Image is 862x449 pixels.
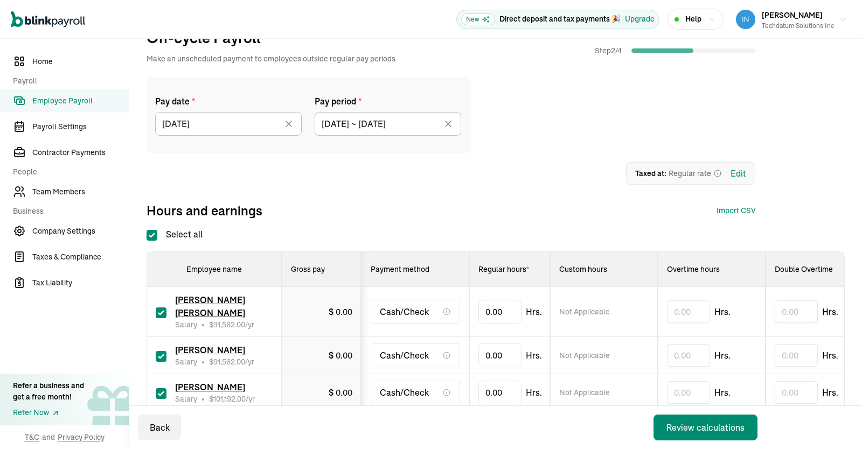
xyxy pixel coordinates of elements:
div: Techdatum Solutions Inc [762,21,834,31]
input: mm/dd/yyyy to mm/dd/yyyy [315,112,461,136]
span: Home [32,56,129,67]
a: Refer Now [13,407,84,418]
label: Select all [147,228,203,241]
span: Hrs. [526,305,542,318]
span: Hrs. [714,305,731,318]
span: Business [13,206,122,217]
span: Salary [175,394,197,404]
span: Taxes & Compliance [32,251,129,263]
span: [PERSON_NAME] [762,10,823,20]
input: 0.00 [667,381,710,404]
span: Step 2 / 4 [595,45,627,56]
span: Salary [175,356,197,367]
span: rate [669,168,711,179]
span: Hrs. [822,305,838,318]
span: Hrs. [822,386,838,399]
span: Make an unscheduled payment to employees outside regular pay periods [147,53,395,64]
span: $ [209,320,245,329]
span: Overtime hours [667,264,720,274]
span: Hrs. [822,349,838,362]
input: 0.00 [775,300,818,323]
span: People [13,166,122,178]
span: 91,562.00 [213,320,245,329]
input: 0.00 [775,344,818,367]
span: [PERSON_NAME] [175,345,245,355]
button: Back [138,415,181,440]
span: 0.00 [336,350,352,361]
input: mm/dd/yyyy [155,112,302,136]
span: Team Members [32,186,129,198]
span: Employee name [186,264,242,274]
span: • [201,319,205,330]
span: T&C [25,432,39,443]
div: $ [329,305,352,318]
input: TextInput [478,381,522,404]
span: Not Applicable [559,387,610,398]
span: Regular hours [478,264,529,274]
input: 0.00 [667,344,710,367]
button: Upgrade [625,13,655,25]
input: TextInput [478,343,522,367]
input: TextInput [478,300,522,324]
span: Hrs. [714,349,731,362]
nav: Global [11,4,85,35]
span: Contractor Payments [32,147,129,158]
span: /yr [209,356,254,367]
p: Direct deposit and tax payments 🎉 [499,13,621,25]
span: Payment method [371,264,429,274]
span: Payroll [13,75,122,87]
span: Taxed at: [635,168,666,179]
button: Edit [731,167,746,180]
span: Hrs. [526,386,542,399]
span: /yr [209,319,254,330]
div: Gross pay [291,264,352,275]
label: Pay date [155,95,302,108]
span: [PERSON_NAME] [PERSON_NAME] [175,294,245,318]
span: /yr [209,394,255,404]
span: New [461,13,495,25]
div: Double Overtime [775,264,853,275]
input: Select all [147,230,157,241]
div: Custom hours [559,264,649,275]
span: $ [209,357,245,367]
button: [PERSON_NAME]Techdatum Solutions Inc [732,6,851,33]
span: Payroll Settings [32,121,129,132]
span: • [201,394,205,404]
span: Privacy Policy [58,432,105,443]
span: regular [669,169,696,178]
span: Not Applicable [559,306,610,317]
span: 0.00 [336,387,352,398]
span: 101,192.00 [213,394,246,404]
span: 0.00 [336,306,352,317]
label: Pay period [315,95,461,108]
button: Import CSV [717,205,755,216]
span: Cash/Check [380,386,429,399]
input: 0.00 [667,300,710,323]
iframe: Chat Widget [808,397,862,449]
span: • [201,356,205,367]
span: Not Applicable [559,350,610,361]
span: Company Settings [32,226,129,237]
div: Refer a business and get a free month! [13,380,84,403]
span: Cash/Check [380,305,429,318]
span: Hrs. [714,386,731,399]
button: Help [668,9,724,30]
div: $ [329,349,352,362]
div: Review calculations [666,421,745,434]
span: Salary [175,319,197,330]
div: $ [329,386,352,399]
span: Employee Payroll [32,95,129,107]
span: Cash/Check [380,349,429,362]
button: Review calculations [654,415,757,440]
span: Tax Liability [32,277,129,289]
span: [PERSON_NAME] [175,382,245,392]
span: 91,562.00 [213,357,245,367]
span: Help [685,13,701,25]
span: $ [209,394,246,404]
input: 0.00 [775,381,818,404]
span: Hours and earnings [147,202,262,219]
